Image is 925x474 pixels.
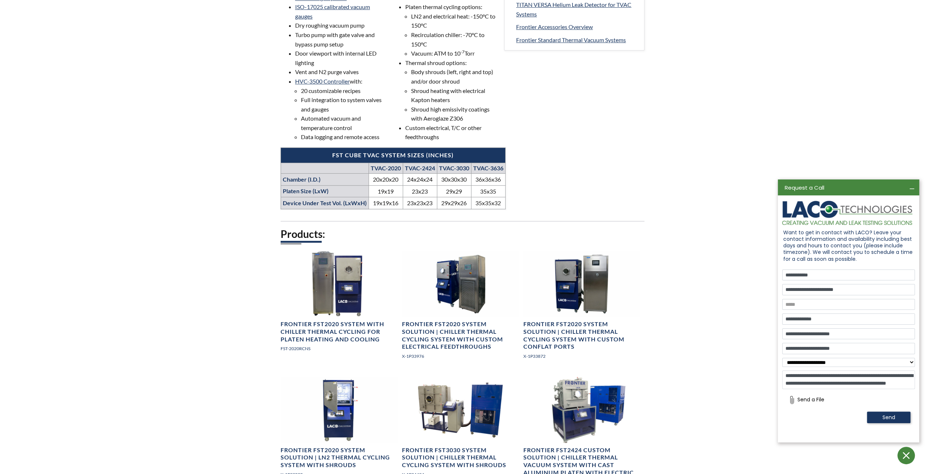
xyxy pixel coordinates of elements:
td: 35x35 [471,185,505,197]
div: Minimize [907,183,916,192]
th: TVAC-2020 [369,163,403,173]
li: Vent and N2 purge valves [295,67,385,77]
th: TVAC-3636 [471,163,505,173]
a: Cube TVAC Thermal Cycling System, front viewFrontier FST2020 System with Chiller Thermal Cycling ... [281,251,398,358]
h4: Frontier FST2020 System Solution | Chiller Thermal Cycling System with Custom Electrical Feedthro... [402,320,519,351]
td: 36x36x36 [471,174,505,186]
li: Automated vacuum and temperature control [301,114,385,132]
a: ISO-17025 calibrated vacuum gauges [295,3,370,20]
li: Platen thermal cycling options: [405,2,495,58]
li: Dry roughing vacuum pump [295,21,385,30]
li: Custom electrical, T/C or other feedthroughs [405,123,495,142]
p: X-1P33976 [402,353,519,360]
td: 23x23x23 [403,197,437,209]
li: Thermal shroud options: [405,58,495,123]
a: Standard Platform Cube TVAC System, front viewFrontier FST2020 System Solution | Chiller Thermal ... [523,251,640,365]
td: 30x30x30 [437,174,471,186]
li: with: [295,77,385,142]
td: 20x20x20 [369,174,403,186]
li: 20 customizable recipes [301,86,385,96]
li: Data logging and remote access [301,132,385,142]
span: Frontier Standard Thermal Vacuum Systems [516,36,626,43]
td: 19x19 [369,185,403,197]
a: Frontier Standard Thermal Vacuum Systems [516,35,638,45]
li: Full integration to system valves and gauges [301,95,385,114]
li: Shroud high emissivity coatings with Aeroglaze Z306 [411,105,495,123]
th: Platen Size (LxW) [281,185,369,197]
th: Device Under Test Vol. (LxWxH) [281,197,369,209]
div: Request a Call [781,184,905,191]
a: HVC-3500 Controller [295,78,350,85]
h2: Products: [281,227,645,241]
li: Shroud heating with electrical Kapton heaters [411,86,495,105]
li: LN2 and electrical heat: -150°C to 150°C [411,12,495,30]
p: FST-2020RCNS [281,345,398,352]
h4: FST Cube TVAC System Sizes (inches) [285,151,502,159]
p: X-1P33872 [523,353,640,360]
td: 29x29x26 [437,197,471,209]
td: 19x19x16 [369,197,403,209]
h4: Frontier FST2020 System Solution | Chiller Thermal Cycling System with Custom Conflat Ports [523,320,640,351]
li: Turbo pump with gate valve and bypass pump setup [295,30,385,49]
td: 29x29 [437,185,471,197]
li: Vacuum: ATM to 10 Torr [411,49,495,58]
a: Frontier Accessories Overview [516,22,638,32]
div: Want to get in contact with LACO? Leave your contact information and availability including best ... [778,227,919,264]
span: TITAN VERSA Helium Leak Detector for TVAC Systems [516,1,631,17]
li: Recirculation chiller: -70°C to 150°C [411,30,495,49]
td: 24x24x24 [403,174,437,186]
sup: -7 [461,49,464,54]
h4: Frontier FST2020 System with Chiller Thermal Cycling for Platen Heating and Cooling [281,320,398,343]
span: Frontier Accessories Overview [516,23,593,30]
th: Chamber (I.D.) [281,174,369,186]
th: TVAC-3030 [437,163,471,173]
img: logo [782,201,912,225]
h4: Frontier FST2020 System Solution | LN2 Thermal Cycling System with Shrouds [281,446,398,469]
li: Body shrouds (left, right and top) and/or door shroud [411,67,495,86]
a: STANDARD CYLINDRICAL TVAC SYSTEM RATED -40° C TO 80° C, angled viewFrontier FST2020 System Soluti... [402,251,519,365]
td: 23x23 [403,185,437,197]
h4: Frontier FST3030 System Solution | Chiller Thermal Cycling System with Shrouds [402,446,519,469]
th: TVAC-2424 [403,163,437,173]
button: Send [867,412,910,423]
li: Door viewport with internal LED lighting [295,49,385,67]
td: 35x35x32 [471,197,505,209]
